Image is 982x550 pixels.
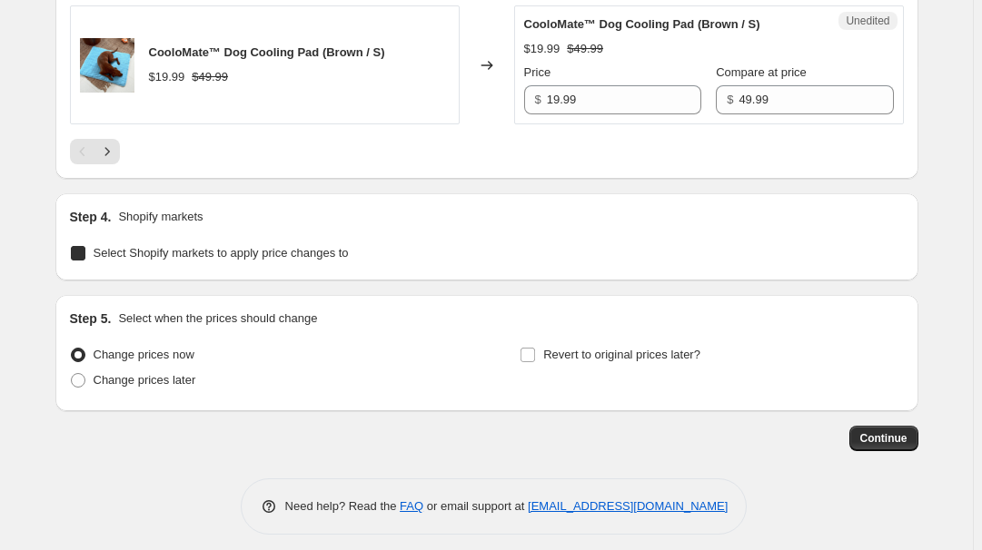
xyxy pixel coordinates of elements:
[535,93,541,106] span: $
[70,208,112,226] h2: Step 4.
[80,38,134,93] img: 10_f67b4ac9-1ea8-46a7-af37-0c8c209c4232_80x.png
[70,309,112,328] h2: Step 5.
[524,17,760,31] span: CooloMate™ Dog Cooling Pad (Brown / S)
[118,208,203,226] p: Shopify markets
[94,139,120,164] button: Next
[716,65,807,79] span: Compare at price
[727,93,733,106] span: $
[567,42,603,55] span: $49.99
[94,373,196,387] span: Change prices later
[400,499,423,513] a: FAQ
[70,139,120,164] nav: Pagination
[849,426,918,451] button: Continue
[528,499,728,513] a: [EMAIL_ADDRESS][DOMAIN_NAME]
[118,309,317,328] p: Select when the prices should change
[94,246,349,260] span: Select Shopify markets to apply price changes to
[524,42,560,55] span: $19.99
[423,499,528,513] span: or email support at
[285,499,401,513] span: Need help? Read the
[192,70,228,83] span: $49.99
[149,70,185,83] span: $19.99
[860,431,908,446] span: Continue
[149,45,385,59] span: CooloMate™ Dog Cooling Pad (Brown / S)
[524,65,551,79] span: Price
[94,348,194,361] span: Change prices now
[543,348,700,361] span: Revert to original prices later?
[846,14,889,28] span: Unedited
